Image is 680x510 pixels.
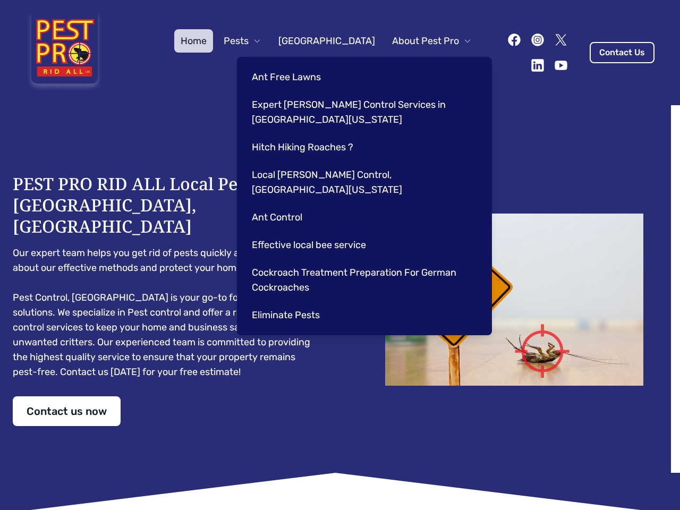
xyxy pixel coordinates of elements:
span: About Pest Pro [392,33,459,48]
button: Pest Control Community B2B [234,53,389,76]
a: Contact [430,53,478,76]
img: Pest Pro Rid All [25,13,104,92]
span: Pests [224,33,249,48]
a: Hitch Hiking Roaches ? [245,135,479,159]
a: Eliminate Pests [245,303,479,327]
a: Contact us now [13,396,121,426]
button: Pests [217,29,268,53]
a: Ant Control [245,206,479,229]
button: About Pest Pro [386,29,478,53]
a: Contact Us [590,42,654,63]
a: Ant Free Lawns [245,65,479,89]
a: [GEOGRAPHIC_DATA] [272,29,381,53]
a: Blog [393,53,426,76]
a: Cockroach Treatment Preparation For German Cockroaches [245,261,479,299]
a: Expert [PERSON_NAME] Control Services in [GEOGRAPHIC_DATA][US_STATE] [245,93,479,131]
a: Effective local bee service [245,233,479,257]
h1: PEST PRO RID ALL Local Pest Control [GEOGRAPHIC_DATA], [GEOGRAPHIC_DATA] [13,173,319,237]
img: Dead cockroach on floor with caution sign pest control [361,214,667,386]
a: Local [PERSON_NAME] Control, [GEOGRAPHIC_DATA][US_STATE] [245,163,479,201]
pre: Our expert team helps you get rid of pests quickly and safely. Learn about our effective methods ... [13,245,319,379]
a: Home [174,29,213,53]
